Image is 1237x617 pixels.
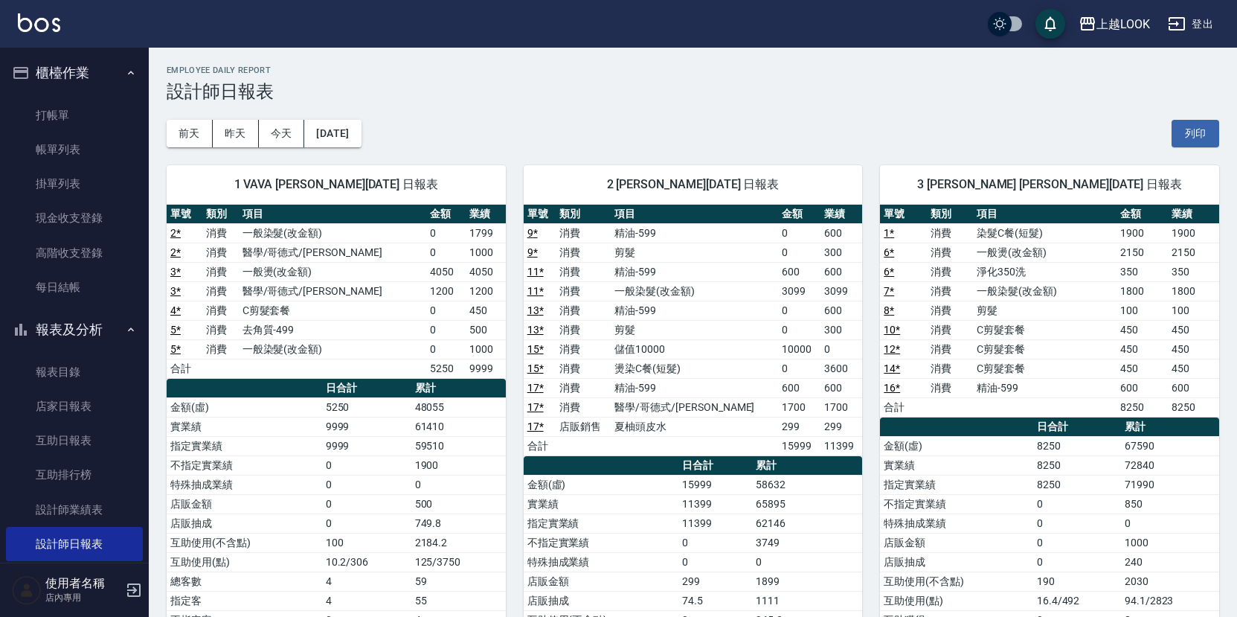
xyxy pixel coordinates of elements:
[556,281,611,301] td: 消費
[6,389,143,423] a: 店家日報表
[1033,552,1121,572] td: 0
[6,236,143,270] a: 高階收支登錄
[426,281,466,301] td: 1200
[426,359,466,378] td: 5250
[1168,262,1219,281] td: 350
[6,167,143,201] a: 掛單列表
[322,533,411,552] td: 100
[927,320,973,339] td: 消費
[556,397,611,417] td: 消費
[524,436,556,455] td: 合計
[973,378,1116,397] td: 精油-599
[678,552,752,572] td: 0
[411,475,506,494] td: 0
[1116,281,1168,301] td: 1800
[752,456,862,476] th: 累計
[1168,397,1219,417] td: 8250
[524,533,679,552] td: 不指定實業績
[820,205,863,224] th: 業績
[411,455,506,475] td: 1900
[466,359,505,378] td: 9999
[880,205,1219,418] table: a dense table
[426,301,466,320] td: 0
[322,436,411,455] td: 9999
[6,54,143,92] button: 櫃檯作業
[411,572,506,591] td: 59
[6,201,143,235] a: 現金收支登錄
[322,514,411,533] td: 0
[1121,455,1219,475] td: 72840
[239,281,426,301] td: 醫學/哥德式/[PERSON_NAME]
[973,262,1116,281] td: 淨化350洗
[411,417,506,436] td: 61410
[611,223,778,243] td: 精油-599
[820,417,863,436] td: 299
[322,591,411,610] td: 4
[880,572,1032,591] td: 互助使用(不含點)
[1162,10,1219,38] button: 登出
[1116,359,1168,378] td: 450
[239,301,426,320] td: C剪髮套餐
[6,493,143,527] a: 設計師業績表
[611,205,778,224] th: 項目
[167,65,1219,75] h2: Employee Daily Report
[184,177,488,192] span: 1 VAVA [PERSON_NAME][DATE] 日報表
[45,576,121,591] h5: 使用者名稱
[322,455,411,475] td: 0
[1121,533,1219,552] td: 1000
[322,552,411,572] td: 10.2/306
[752,572,862,591] td: 1899
[778,417,820,436] td: 299
[239,320,426,339] td: 去角質-499
[556,223,611,243] td: 消費
[6,310,143,349] button: 報表及分析
[880,455,1032,475] td: 實業績
[411,552,506,572] td: 125/3750
[678,533,752,552] td: 0
[611,397,778,417] td: 醫學/哥德式/[PERSON_NAME]
[556,301,611,320] td: 消費
[973,359,1116,378] td: C剪髮套餐
[1121,418,1219,437] th: 累計
[752,494,862,514] td: 65895
[411,436,506,455] td: 59510
[880,475,1032,494] td: 指定實業績
[898,177,1201,192] span: 3 [PERSON_NAME] [PERSON_NAME][DATE] 日報表
[611,378,778,397] td: 精油-599
[167,120,213,147] button: 前天
[1172,120,1219,147] button: 列印
[927,243,973,262] td: 消費
[611,301,778,320] td: 精油-599
[411,533,506,552] td: 2184.2
[1168,205,1219,224] th: 業績
[820,243,863,262] td: 300
[1033,436,1121,455] td: 8250
[752,533,862,552] td: 3749
[880,514,1032,533] td: 特殊抽成業績
[202,243,238,262] td: 消費
[1073,9,1156,39] button: 上越LOOK
[1121,436,1219,455] td: 67590
[466,281,505,301] td: 1200
[820,359,863,378] td: 3600
[1168,281,1219,301] td: 1800
[778,243,820,262] td: 0
[611,359,778,378] td: 燙染C餐(短髮)
[973,339,1116,359] td: C剪髮套餐
[752,475,862,494] td: 58632
[927,262,973,281] td: 消費
[167,359,202,378] td: 合計
[1096,15,1150,33] div: 上越LOOK
[973,205,1116,224] th: 項目
[6,423,143,458] a: 互助日報表
[411,397,506,417] td: 48055
[1033,591,1121,610] td: 16.4/492
[466,320,505,339] td: 500
[556,320,611,339] td: 消費
[167,81,1219,102] h3: 設計師日報表
[239,243,426,262] td: 醫學/哥德式/[PERSON_NAME]
[322,494,411,514] td: 0
[239,205,426,224] th: 項目
[18,13,60,32] img: Logo
[426,320,466,339] td: 0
